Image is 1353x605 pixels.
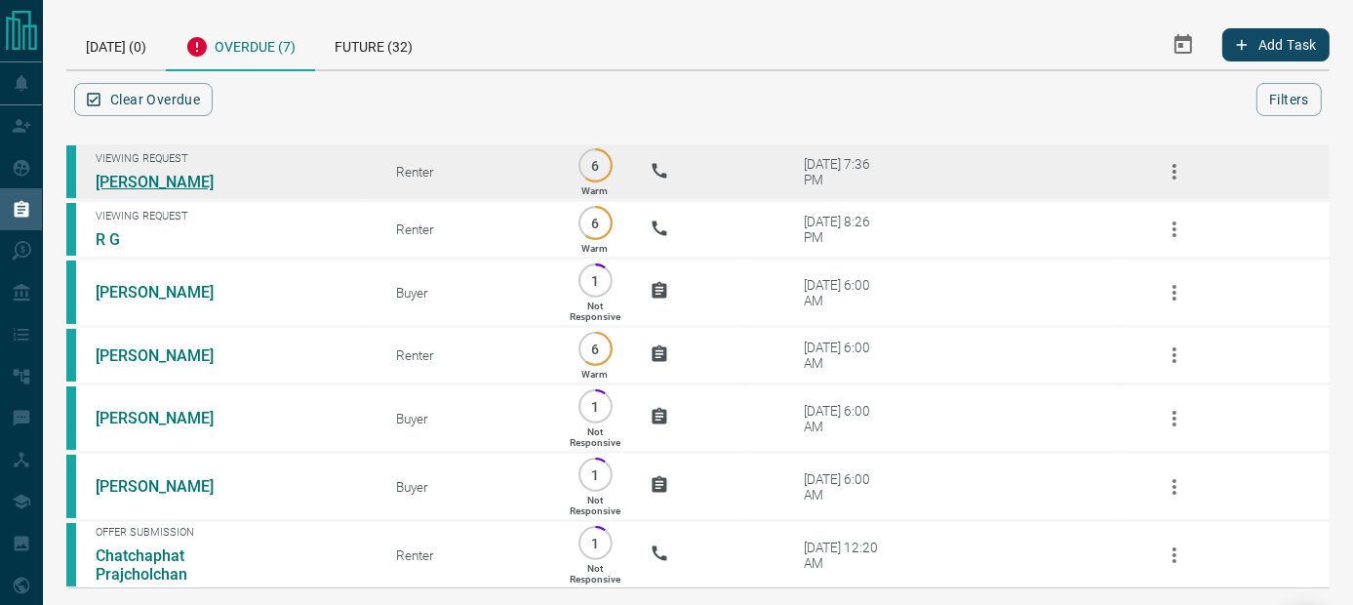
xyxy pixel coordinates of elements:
[396,479,539,495] div: Buyer
[96,283,242,302] a: [PERSON_NAME]
[396,347,539,363] div: Renter
[804,403,887,434] div: [DATE] 6:00 AM
[588,399,603,414] p: 1
[66,261,76,324] div: condos.ca
[581,243,608,254] p: Warm
[570,301,620,322] p: Not Responsive
[804,340,887,371] div: [DATE] 6:00 AM
[66,523,76,586] div: condos.ca
[96,346,242,365] a: [PERSON_NAME]
[66,145,76,198] div: condos.ca
[570,495,620,516] p: Not Responsive
[1256,83,1322,116] button: Filters
[396,547,539,563] div: Renter
[66,203,76,256] div: condos.ca
[588,158,603,173] p: 6
[96,230,242,249] a: R G
[570,426,620,448] p: Not Responsive
[804,540,887,571] div: [DATE] 12:20 AM
[96,152,367,165] span: Viewing Request
[66,20,166,69] div: [DATE] (0)
[588,342,603,356] p: 6
[804,471,887,503] div: [DATE] 6:00 AM
[396,285,539,301] div: Buyer
[588,216,603,230] p: 6
[1160,21,1207,68] button: Select Date Range
[96,173,242,191] a: [PERSON_NAME]
[804,277,887,308] div: [DATE] 6:00 AM
[96,210,367,222] span: Viewing Request
[1222,28,1330,61] button: Add Task
[396,222,539,237] div: Renter
[96,477,242,496] a: [PERSON_NAME]
[804,156,887,187] div: [DATE] 7:36 PM
[166,20,315,71] div: Overdue (7)
[581,369,608,380] p: Warm
[315,20,432,69] div: Future (32)
[66,455,76,518] div: condos.ca
[581,185,608,196] p: Warm
[96,409,242,427] a: [PERSON_NAME]
[66,329,76,382] div: condos.ca
[66,386,76,450] div: condos.ca
[588,536,603,550] p: 1
[96,526,367,539] span: Offer Submission
[588,467,603,482] p: 1
[396,411,539,426] div: Buyer
[96,546,242,584] a: Chatchaphat Prajcholchan
[804,214,887,245] div: [DATE] 8:26 PM
[570,563,620,585] p: Not Responsive
[588,273,603,288] p: 1
[396,164,539,180] div: Renter
[74,83,213,116] button: Clear Overdue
